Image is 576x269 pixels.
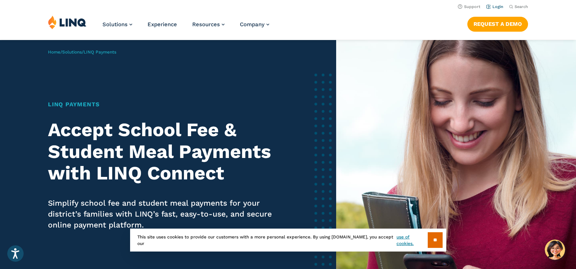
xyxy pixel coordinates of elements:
span: Company [240,21,265,28]
a: Solutions [62,50,82,55]
span: Search [515,4,528,9]
h1: LINQ Payments [48,100,275,109]
h2: Accept School Fee & Student Meal Payments with LINQ Connect [48,119,275,184]
a: Experience [148,21,177,28]
button: Hello, have a question? Let’s chat. [545,240,565,260]
a: Request a Demo [467,17,528,31]
nav: Button Navigation [467,15,528,31]
span: / / [48,50,116,55]
button: Open Search Bar [509,4,528,9]
a: Solutions [102,21,132,28]
nav: Primary Navigation [102,15,269,39]
a: Support [458,4,480,9]
div: This site uses cookies to provide our customers with a more personal experience. By using [DOMAIN... [130,229,446,252]
span: Resources [192,21,220,28]
a: Login [486,4,503,9]
a: use of cookies. [396,234,427,247]
span: LINQ Payments [84,50,116,55]
p: Simplify school fee and student meal payments for your district’s families with LINQ’s fast, easy... [48,198,275,230]
img: LINQ | K‑12 Software [48,15,86,29]
a: Company [240,21,269,28]
a: Resources [192,21,225,28]
span: Solutions [102,21,128,28]
a: Home [48,50,60,55]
